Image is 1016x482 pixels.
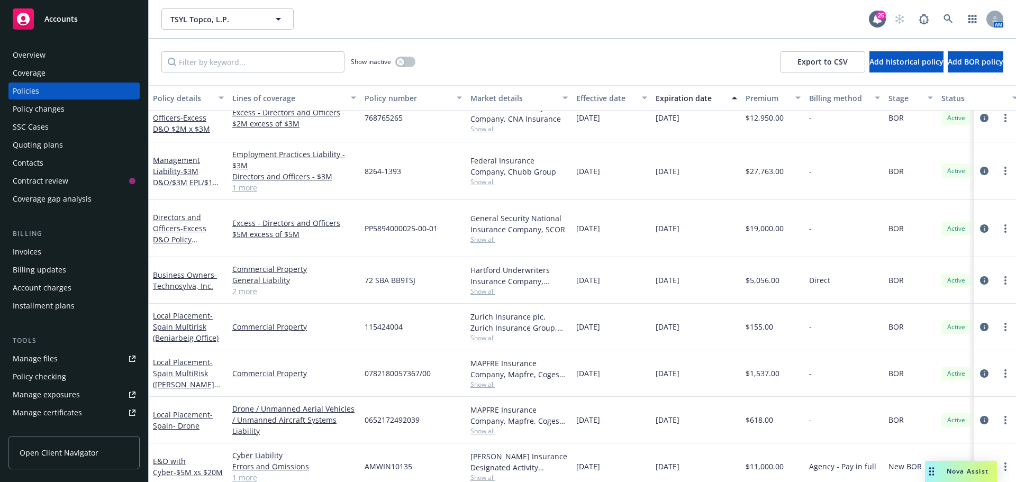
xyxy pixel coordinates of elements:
[232,182,356,193] a: 1 more
[149,85,228,111] button: Policy details
[232,321,356,332] a: Commercial Property
[470,451,568,473] div: [PERSON_NAME] Insurance Designated Activity Company, [PERSON_NAME] Insurance Group, Ltd., Amwins
[888,368,904,379] span: BOR
[365,112,403,123] span: 768765265
[8,137,140,153] a: Quoting plans
[888,223,904,234] span: BOR
[999,112,1012,124] a: more
[8,83,140,99] a: Policies
[8,386,140,403] a: Manage exposures
[8,335,140,346] div: Tools
[948,57,1003,67] span: Add BOR policy
[978,367,991,380] a: circleInformation
[8,422,140,439] a: Manage claims
[470,287,568,296] span: Show all
[13,47,46,63] div: Overview
[153,113,210,134] span: - Excess D&O $2M x $3M
[153,166,220,198] span: - $3M D&O/$3M EPL/$1M FID
[13,154,43,171] div: Contacts
[8,190,140,207] a: Coverage gap analysis
[746,166,784,177] span: $27,763.00
[576,93,636,104] div: Effective date
[153,155,220,198] a: Management Liability
[466,85,572,111] button: Market details
[889,8,910,30] a: Start snowing
[161,8,294,30] button: TSYL Topco, L.P.
[161,51,344,72] input: Filter by keyword...
[13,279,71,296] div: Account charges
[999,222,1012,235] a: more
[13,243,41,260] div: Invoices
[232,149,356,171] a: Employment Practices Liability - $3M
[978,274,991,287] a: circleInformation
[8,404,140,421] a: Manage certificates
[741,85,805,111] button: Premium
[153,456,223,477] a: E&O with Cyber
[809,112,812,123] span: -
[888,461,922,472] span: New BOR
[470,93,556,104] div: Market details
[20,447,98,458] span: Open Client Navigator
[8,65,140,81] a: Coverage
[470,102,568,124] div: Continental Casualty Company, CNA Insurance
[780,51,865,72] button: Export to CSV
[365,461,412,472] span: AMWIN10135
[809,275,830,286] span: Direct
[809,166,812,177] span: -
[805,85,884,111] button: Billing method
[946,166,967,176] span: Active
[8,243,140,260] a: Invoices
[746,414,773,425] span: $618.00
[232,93,344,104] div: Lines of coverage
[797,57,848,67] span: Export to CSV
[576,112,600,123] span: [DATE]
[13,83,39,99] div: Policies
[978,165,991,177] a: circleInformation
[470,265,568,287] div: Hartford Underwriters Insurance Company, Hartford Insurance Group
[13,190,92,207] div: Coverage gap analysis
[948,51,1003,72] button: Add BOR policy
[153,311,219,343] a: Local Placement
[746,93,789,104] div: Premium
[809,223,812,234] span: -
[746,112,784,123] span: $12,950.00
[651,85,741,111] button: Expiration date
[999,165,1012,177] a: more
[365,166,401,177] span: 8264-1393
[941,93,1006,104] div: Status
[174,467,223,477] span: - $5M xs $20M
[888,93,921,104] div: Stage
[656,223,679,234] span: [DATE]
[572,85,651,111] button: Effective date
[470,473,568,482] span: Show all
[938,8,959,30] a: Search
[470,358,568,380] div: MAPFRE Insurance Company, Mapfre, Cogesa Insurance ([GEOGRAPHIC_DATA] Local Broker)
[656,321,679,332] span: [DATE]
[232,461,356,472] a: Errors and Omissions
[8,119,140,135] a: SSC Cases
[999,414,1012,426] a: more
[8,261,140,278] a: Billing updates
[809,461,876,472] span: Agency - Pay in full
[656,112,679,123] span: [DATE]
[232,275,356,286] a: General Liability
[8,279,140,296] a: Account charges
[13,65,46,81] div: Coverage
[809,414,812,425] span: -
[232,450,356,461] a: Cyber Liability
[13,172,68,189] div: Contract review
[228,85,360,111] button: Lines of coverage
[576,275,600,286] span: [DATE]
[153,270,217,291] span: - Technosylva, Inc.
[8,350,140,367] a: Manage files
[153,93,212,104] div: Policy details
[232,403,356,436] a: Drone / Unmanned Aerial Vehicles / Unmanned Aircraft Systems Liability
[576,166,600,177] span: [DATE]
[999,460,1012,473] a: more
[470,124,568,133] span: Show all
[576,321,600,332] span: [DATE]
[232,171,356,182] a: Directors and Officers - $3M
[978,414,991,426] a: circleInformation
[470,311,568,333] div: Zurich Insurance plc, Zurich Insurance Group, Cogesa Insurance ([GEOGRAPHIC_DATA] Local Broker)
